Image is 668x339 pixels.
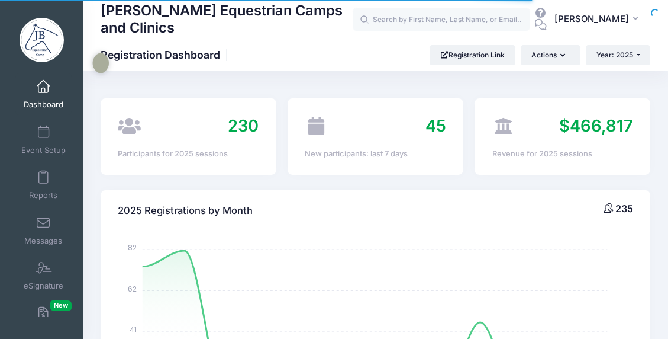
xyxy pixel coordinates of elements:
[101,1,353,38] h1: [PERSON_NAME] Equestrian Camps and Clinics
[15,164,72,206] a: Reports
[353,8,530,31] input: Search by First Name, Last Name, or Email...
[615,203,633,215] span: 235
[24,236,62,246] span: Messages
[21,145,66,155] span: Event Setup
[15,255,72,296] a: eSignature
[559,116,633,136] span: $466,817
[15,210,72,251] a: Messages
[101,49,230,61] h1: Registration Dashboard
[425,116,446,136] span: 45
[586,45,650,65] button: Year: 2025
[305,148,446,160] div: New participants: last 7 days
[20,18,64,62] img: Jessica Braswell Equestrian Camps and Clinics
[24,282,63,292] span: eSignature
[130,325,137,335] tspan: 41
[554,12,629,25] span: [PERSON_NAME]
[29,191,57,201] span: Reports
[521,45,580,65] button: Actions
[128,284,137,294] tspan: 62
[24,100,63,110] span: Dashboard
[15,73,72,115] a: Dashboard
[128,242,137,252] tspan: 82
[118,194,253,228] h4: 2025 Registrations by Month
[50,300,72,311] span: New
[118,148,259,160] div: Participants for 2025 sessions
[430,45,515,65] a: Registration Link
[596,50,633,59] span: Year: 2025
[492,148,633,160] div: Revenue for 2025 sessions
[15,119,72,161] a: Event Setup
[228,116,259,136] span: 230
[547,6,650,33] button: [PERSON_NAME]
